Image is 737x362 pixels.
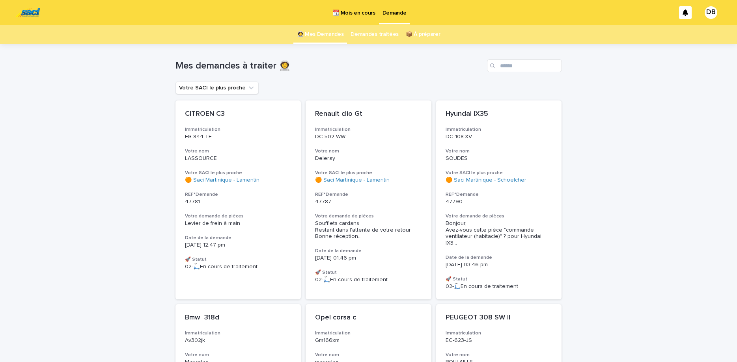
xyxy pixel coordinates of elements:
span: Levier de frein à main [185,221,240,226]
p: 02-🛴En cours de traitement [185,264,292,270]
p: SOUDES [446,155,552,162]
h3: Immatriculation [315,330,422,336]
span: Soufflets cardans Restant dans l'attente de votre retour Bonne réception ... [315,220,422,240]
p: 02-🛴En cours de traitement [315,277,422,283]
h3: Votre nom [185,352,292,358]
h3: Immatriculation [185,330,292,336]
a: 🟠 Saci Martinique - Lamentin [185,177,259,184]
p: 47781 [185,199,292,205]
h3: Votre nom [446,352,552,358]
h3: Votre demande de pièces [446,213,552,219]
img: UC29JcTLQ3GheANZ19ks [16,5,40,20]
a: CITROEN C3ImmatriculationFG 844 TFVotre nomLASSOURCEVotre SACI le plus proche🟠 Saci Martinique - ... [175,100,301,299]
p: PEUGEOT 308 SW II [446,314,552,322]
p: Hyundai IX35 [446,110,552,119]
button: Votre SACI le plus proche [175,82,259,94]
h3: Immatriculation [315,126,422,133]
h3: Votre demande de pièces [315,213,422,219]
h3: Votre nom [315,352,422,358]
h3: Votre nom [185,148,292,154]
input: Search [487,59,562,72]
a: 👩‍🚀 Mes Demandes [297,25,344,44]
p: Opel corsa c [315,314,422,322]
span: Bonjour, Avez-vous cette pièce "commande ventilateur (habitacle)" ? pour Hyundai IX3 ... [446,220,552,247]
div: DB [705,6,717,19]
h3: REF°Demande [185,191,292,198]
h3: Immatriculation [446,126,552,133]
p: DC 502 WW [315,134,422,140]
a: 📦 À préparer [406,25,440,44]
p: FG 844 TF [185,134,292,140]
h3: Votre nom [315,148,422,154]
p: [DATE] 01:46 pm [315,255,422,262]
p: Av302jk [185,337,292,344]
h3: Votre demande de pièces [185,213,292,219]
h3: Immatriculation [185,126,292,133]
h3: Votre SACI le plus proche [446,170,552,176]
p: 02-🛴En cours de traitement [446,283,552,290]
p: EC-623-JS [446,337,552,344]
p: Bmw 318d [185,314,292,322]
a: Hyundai IX35ImmatriculationDC-108-XVVotre nomSOUDESVotre SACI le plus proche🟠 Saci Martinique - S... [436,100,562,299]
h3: Date de la demande [185,235,292,241]
h3: REF°Demande [446,191,552,198]
p: Renault clio Gt [315,110,422,119]
h3: Votre SACI le plus proche [315,170,422,176]
h3: 🚀 Statut [446,276,552,282]
a: Renault clio GtImmatriculationDC 502 WWVotre nomDelerayVotre SACI le plus proche🟠 Saci Martinique... [306,100,431,299]
h3: Immatriculation [446,330,552,336]
a: Demandes traitées [351,25,399,44]
h3: Date de la demande [315,248,422,254]
p: CITROEN C3 [185,110,292,119]
div: Soufflets cardans Restant dans l'attente de votre retour Bonne réception Cordialement [315,220,422,240]
p: LASSOURCE [185,155,292,162]
p: DC-108-XV [446,134,552,140]
p: 47787 [315,199,422,205]
h3: Date de la demande [446,254,552,261]
h3: Votre SACI le plus proche [185,170,292,176]
h1: Mes demandes à traiter 👩‍🚀 [175,60,484,72]
p: Gm166xm [315,337,422,344]
p: Deleray [315,155,422,162]
a: 🟠 Saci Martinique - Lamentin [315,177,390,184]
a: 🟠 Saci Martinique - Schoelcher [446,177,526,184]
h3: 🚀 Statut [315,269,422,276]
p: 47790 [446,199,552,205]
h3: REF°Demande [315,191,422,198]
p: [DATE] 12:47 pm [185,242,292,249]
h3: 🚀 Statut [185,256,292,263]
p: [DATE] 03:46 pm [446,262,552,268]
div: Bonjour, Avez-vous cette pièce "commande ventilateur (habitacle)" ? pour Hyundai IX35 de 2014 (mo... [446,220,552,247]
h3: Votre nom [446,148,552,154]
